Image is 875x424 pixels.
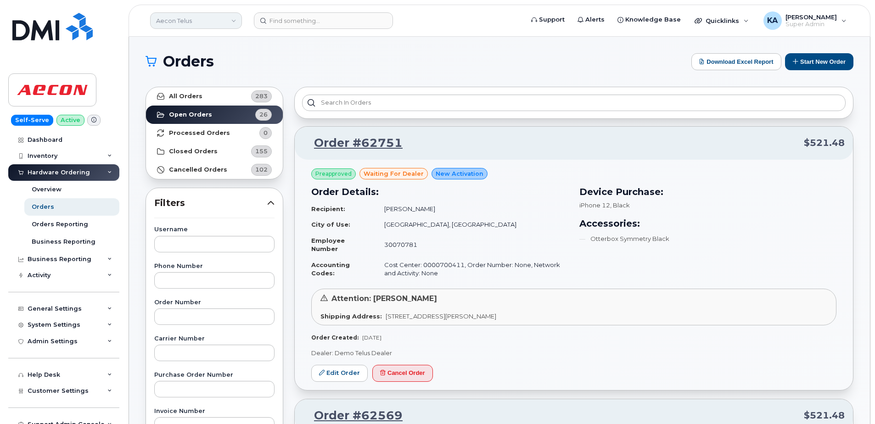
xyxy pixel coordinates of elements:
[255,147,268,156] span: 155
[376,217,568,233] td: [GEOGRAPHIC_DATA], [GEOGRAPHIC_DATA]
[785,53,853,70] button: Start New Order
[804,136,845,150] span: $521.48
[311,349,836,357] p: Dealer: Demo Telus Dealer
[835,384,868,417] iframe: Messenger Launcher
[311,261,350,277] strong: Accounting Codes:
[691,53,781,70] button: Download Excel Report
[303,135,403,151] a: Order #62751
[376,233,568,257] td: 30070781
[315,170,352,178] span: Preapproved
[169,129,230,137] strong: Processed Orders
[376,257,568,281] td: Cost Center: 0000700411, Order Number: None, Network and Activity: None
[579,201,610,209] span: iPhone 12
[154,336,275,342] label: Carrier Number
[311,334,359,341] strong: Order Created:
[154,196,267,210] span: Filters
[146,161,283,179] a: Cancelled Orders102
[163,55,214,68] span: Orders
[610,201,630,209] span: , Black
[331,294,437,303] span: Attention: [PERSON_NAME]
[154,408,275,414] label: Invoice Number
[362,334,381,341] span: [DATE]
[579,234,836,243] li: Otterbox Symmetry Black
[303,407,403,424] a: Order #62569
[302,95,846,111] input: Search in orders
[169,166,227,173] strong: Cancelled Orders
[154,300,275,306] label: Order Number
[154,263,275,269] label: Phone Number
[386,312,496,320] span: [STREET_ADDRESS][PERSON_NAME]
[311,237,345,253] strong: Employee Number
[320,312,382,320] strong: Shipping Address:
[364,169,424,178] span: waiting for dealer
[169,148,218,155] strong: Closed Orders
[579,217,836,230] h3: Accessories:
[376,201,568,217] td: [PERSON_NAME]
[259,110,268,119] span: 26
[264,128,268,137] span: 0
[311,365,368,382] a: Edit Order
[255,92,268,100] span: 283
[436,169,483,178] span: New Activation
[311,185,568,199] h3: Order Details:
[169,111,212,118] strong: Open Orders
[146,142,283,161] a: Closed Orders155
[169,93,202,100] strong: All Orders
[154,227,275,233] label: Username
[579,185,836,199] h3: Device Purchase:
[311,221,350,228] strong: City of Use:
[804,409,845,422] span: $521.48
[146,124,283,142] a: Processed Orders0
[154,372,275,378] label: Purchase Order Number
[372,365,433,382] button: Cancel Order
[311,205,345,212] strong: Recipient:
[255,165,268,174] span: 102
[146,87,283,106] a: All Orders283
[146,106,283,124] a: Open Orders26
